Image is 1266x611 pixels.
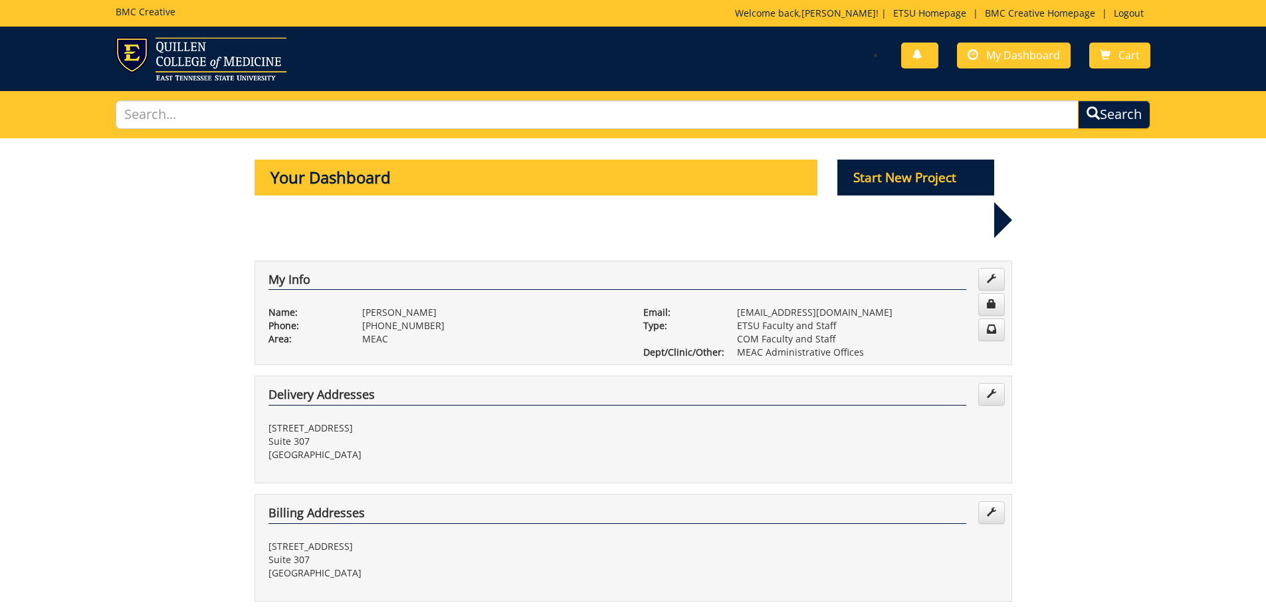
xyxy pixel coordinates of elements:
[643,319,717,332] p: Type:
[643,306,717,319] p: Email:
[737,319,998,332] p: ETSU Faculty and Staff
[268,566,623,580] p: [GEOGRAPHIC_DATA]
[1078,100,1150,129] button: Search
[643,346,717,359] p: Dept/Clinic/Other:
[887,7,973,19] a: ETSU Homepage
[268,435,623,448] p: Suite 307
[268,553,623,566] p: Suite 307
[978,383,1005,406] a: Edit Addresses
[255,160,818,195] p: Your Dashboard
[1107,7,1150,19] a: Logout
[978,7,1102,19] a: BMC Creative Homepage
[268,448,623,461] p: [GEOGRAPHIC_DATA]
[957,43,1071,68] a: My Dashboard
[268,319,342,332] p: Phone:
[978,501,1005,524] a: Edit Addresses
[735,7,1150,20] p: Welcome back, ! | | |
[116,100,1079,129] input: Search...
[268,388,966,406] h4: Delivery Addresses
[1118,48,1140,62] span: Cart
[268,507,966,524] h4: Billing Addresses
[268,273,966,291] h4: My Info
[737,306,998,319] p: [EMAIL_ADDRESS][DOMAIN_NAME]
[737,332,998,346] p: COM Faculty and Staff
[978,293,1005,316] a: Change Password
[837,160,994,195] p: Start New Project
[986,48,1060,62] span: My Dashboard
[268,540,623,553] p: [STREET_ADDRESS]
[801,7,876,19] a: [PERSON_NAME]
[737,346,998,359] p: MEAC Administrative Offices
[116,7,175,17] h5: BMC Creative
[362,306,623,319] p: [PERSON_NAME]
[837,172,994,185] a: Start New Project
[268,332,342,346] p: Area:
[362,319,623,332] p: [PHONE_NUMBER]
[362,332,623,346] p: MEAC
[116,37,286,80] img: ETSU logo
[978,318,1005,341] a: Change Communication Preferences
[268,422,623,435] p: [STREET_ADDRESS]
[978,268,1005,291] a: Edit Info
[1089,43,1150,68] a: Cart
[268,306,342,319] p: Name:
